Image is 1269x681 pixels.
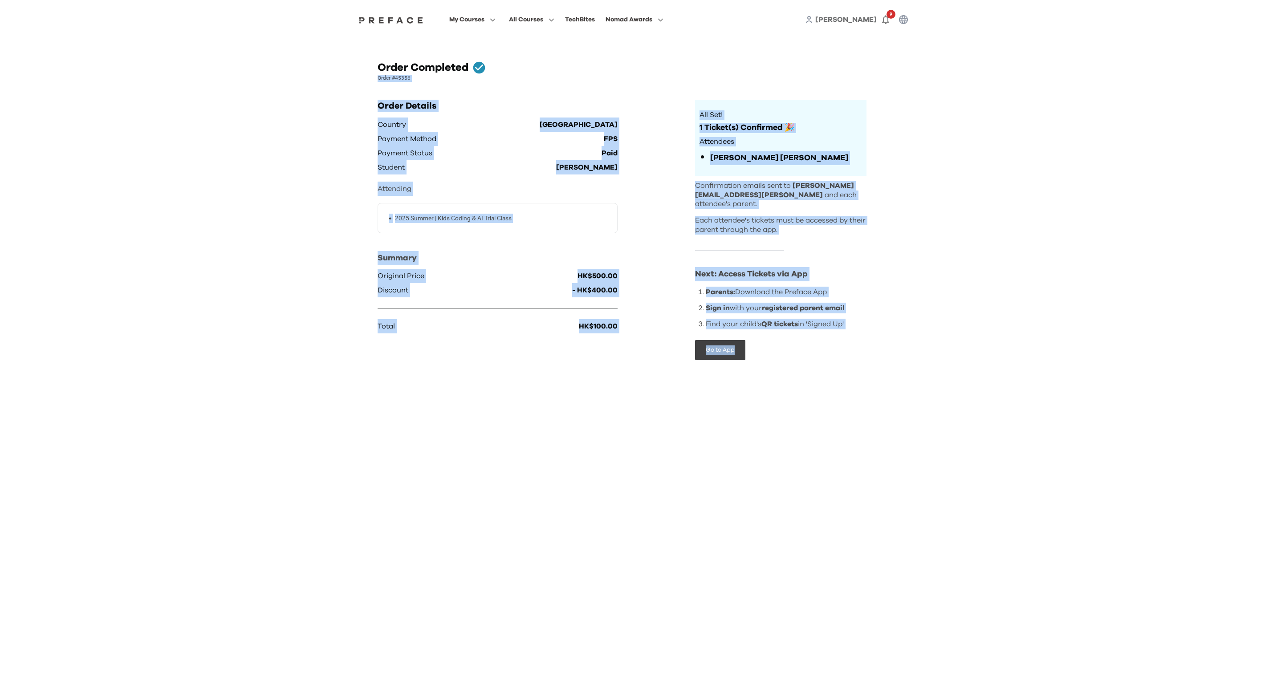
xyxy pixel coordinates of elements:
[395,214,512,223] p: 2025 Summer | Kids Coding & AI Trial Class
[579,319,618,333] p: HK$100.00
[887,10,895,19] span: 9
[604,132,618,146] p: FPS
[565,14,595,25] div: TechBites
[378,118,406,132] p: Country
[378,160,405,174] p: Student
[706,287,866,297] div: Download the Preface App
[695,340,745,360] button: Go to App
[378,269,424,283] p: Original Price
[509,14,543,25] span: All Courses
[700,110,862,120] p: All Set!
[877,11,895,28] button: 9
[389,214,391,223] span: •
[378,251,618,265] p: Summary
[706,304,730,312] span: Sign in
[449,14,484,25] span: My Courses
[378,100,618,112] h2: Order Details
[378,61,468,75] h1: Order Completed
[447,14,498,25] button: My Courses
[378,319,395,333] p: Total
[815,16,877,23] span: [PERSON_NAME]
[378,283,408,297] p: Discount
[540,118,618,132] p: [GEOGRAPHIC_DATA]
[695,267,866,281] div: Next: Access Tickets via App
[695,216,866,235] p: Each attendee's tickets must be accessed by their parent through the app.
[603,14,666,25] button: Nomad Awards
[572,283,618,297] p: - HK$400.00
[357,16,425,24] img: Preface Logo
[556,160,618,174] p: [PERSON_NAME]
[700,123,862,133] p: 1 Ticket(s) Confirmed 🎉
[506,14,557,25] button: All Courses
[706,303,866,313] li: with your
[602,146,618,160] p: Paid
[706,319,866,329] li: Find your child's in 'Signed Up'
[357,16,425,23] a: Preface Logo
[700,137,862,146] p: Attendees
[606,14,652,25] span: Nomad Awards
[762,304,844,312] span: registered parent email
[695,182,854,199] span: [PERSON_NAME][EMAIL_ADDRESS][PERSON_NAME]
[815,14,877,25] a: [PERSON_NAME]
[378,146,432,160] p: Payment Status
[761,320,798,328] span: QR tickets
[695,181,866,209] p: Confirmation emails sent to and each attendee's parent.
[378,132,436,146] p: Payment Method
[578,269,618,283] p: HK$500.00
[378,75,891,82] p: Order #45356
[706,288,735,296] span: Parents:
[710,150,862,165] li: [PERSON_NAME] [PERSON_NAME]
[378,182,618,196] p: Attending
[695,346,745,353] a: Go to App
